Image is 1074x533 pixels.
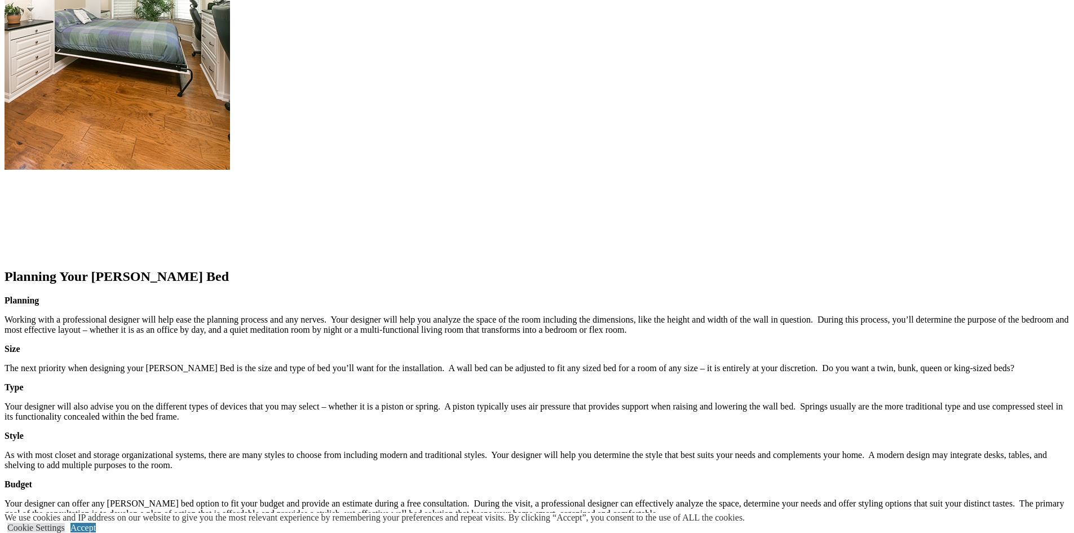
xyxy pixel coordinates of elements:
a: Cookie Settings [7,523,65,532]
strong: Style [5,431,24,441]
a: Accept [70,523,96,532]
strong: Type [5,382,23,392]
p: Working with a professional designer will help ease the planning process and any nerves. Your des... [5,315,1069,335]
p: Your designer will also advise you on the different types of devices that you may select – whethe... [5,402,1069,422]
div: We use cookies and IP address on our website to give you the most relevant experience by remember... [5,513,745,523]
strong: Budget [5,479,32,489]
strong: Size [5,344,20,354]
p: As with most closet and storage organizational systems, there are many styles to choose from incl... [5,450,1069,470]
p: The next priority when designing your [PERSON_NAME] Bed is the size and type of bed you’ll want f... [5,363,1069,373]
p: Your designer can offer any [PERSON_NAME] bed option to fit your budget and provide an estimate d... [5,499,1069,519]
h2: Planning Your [PERSON_NAME] Bed [5,269,1069,284]
strong: Planning [5,296,39,305]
